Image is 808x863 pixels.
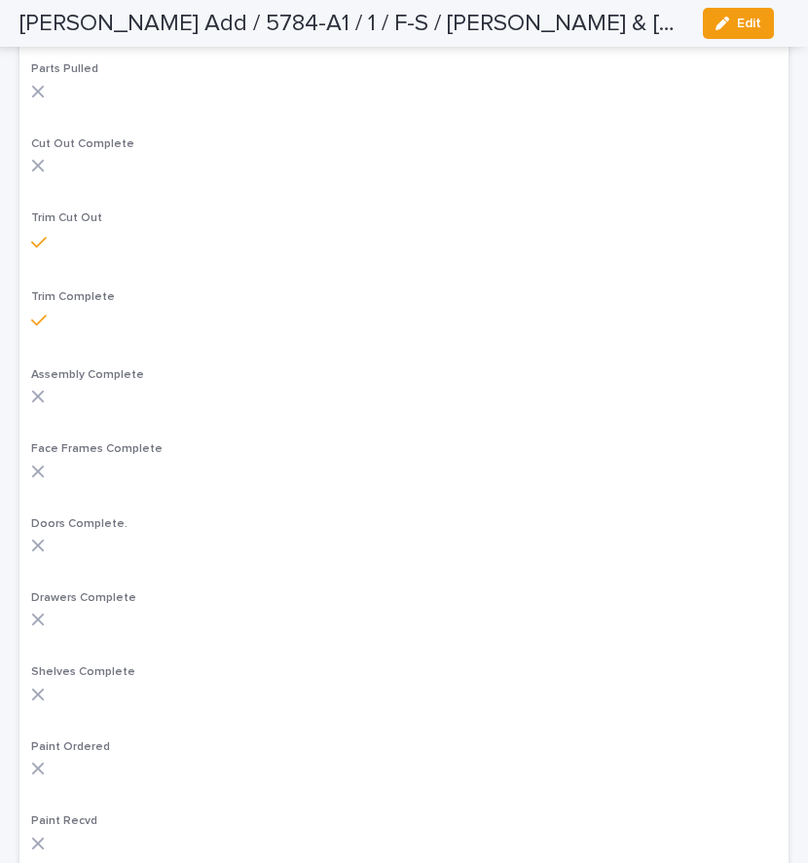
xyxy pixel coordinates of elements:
span: Cut Out Complete [31,138,134,150]
span: Trim Cut Out [31,212,102,224]
button: Edit [703,8,774,39]
span: Doors Complete. [31,518,128,530]
span: Shelves Complete [31,666,135,678]
span: Trim Complete [31,291,115,303]
span: Assembly Complete [31,369,144,381]
h2: Norris Add / 5784-A1 / 1 / F-S / Paul & Judy Norris - Individual Builder / Adam Henshaw [19,10,687,38]
span: Edit [737,17,761,30]
span: Parts Pulled [31,63,98,75]
span: Face Frames Complete [31,443,163,455]
span: Drawers Complete [31,592,136,604]
span: Paint Ordered [31,741,110,753]
span: Paint Recvd [31,815,97,827]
